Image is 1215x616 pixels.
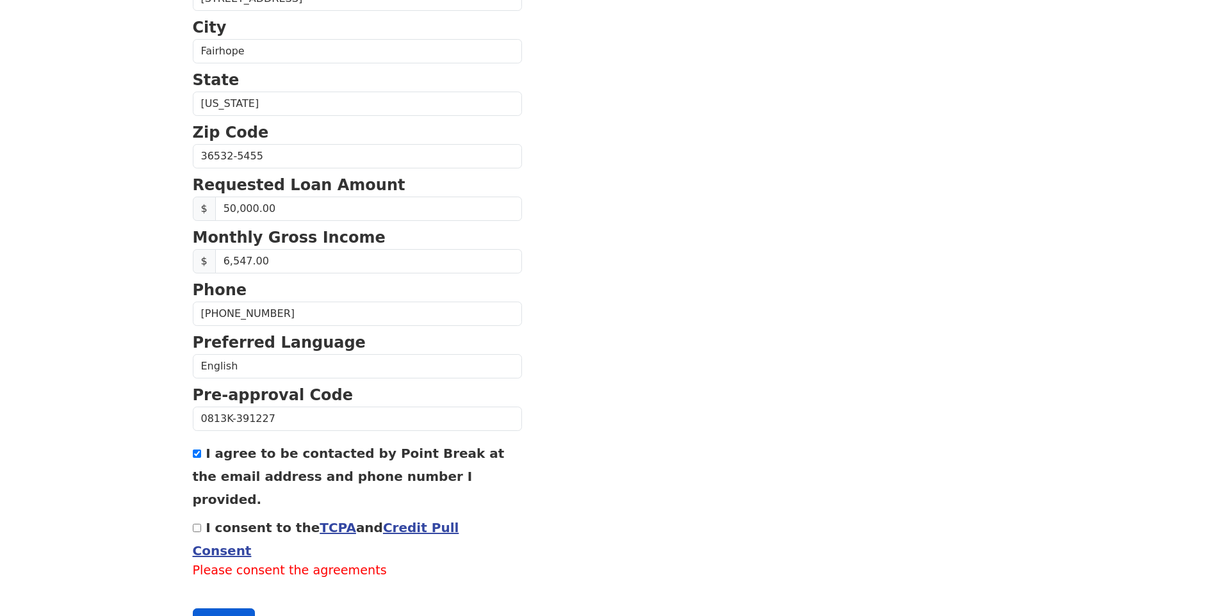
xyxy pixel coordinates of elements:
[193,19,227,36] strong: City
[193,446,505,507] label: I agree to be contacted by Point Break at the email address and phone number I provided.
[193,520,459,558] label: I consent to the and
[193,562,522,580] label: Please consent the agreements
[193,197,216,221] span: $
[193,71,240,89] strong: State
[193,407,522,431] input: Pre-approval Code
[193,176,405,194] strong: Requested Loan Amount
[193,281,247,299] strong: Phone
[193,386,354,404] strong: Pre-approval Code
[215,197,522,221] input: Requested Loan Amount
[215,249,522,273] input: Monthly Gross Income
[193,249,216,273] span: $
[193,334,366,352] strong: Preferred Language
[193,226,522,249] p: Monthly Gross Income
[193,39,522,63] input: City
[193,124,269,142] strong: Zip Code
[193,302,522,326] input: (___) ___-____
[320,520,356,535] a: TCPA
[193,144,522,168] input: Zip Code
